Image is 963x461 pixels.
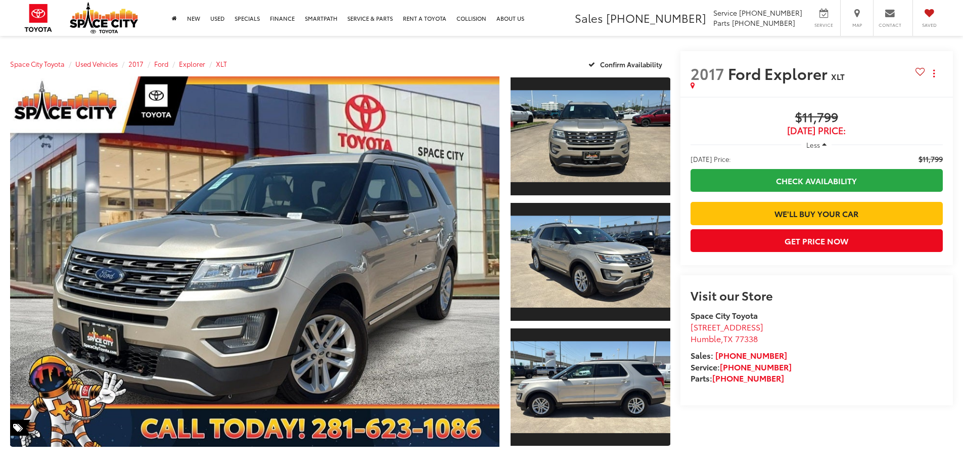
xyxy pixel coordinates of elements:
a: Expand Photo 0 [10,76,499,447]
strong: Parts: [691,372,784,384]
span: , [691,332,758,344]
a: XLT [216,59,227,68]
img: 2017 Ford Explorer XLT [509,341,671,433]
span: dropdown dots [933,69,935,77]
span: Saved [918,22,940,28]
span: Map [846,22,868,28]
span: Confirm Availability [600,60,662,69]
span: [STREET_ADDRESS] [691,321,763,332]
span: Humble [691,332,721,344]
h2: Visit our Store [691,288,943,302]
a: Expand Photo 2 [511,202,670,322]
a: Used Vehicles [75,59,118,68]
a: We'll Buy Your Car [691,202,943,225]
a: Expand Photo 1 [511,76,670,196]
a: Expand Photo 3 [511,327,670,447]
span: [PHONE_NUMBER] [739,8,802,18]
span: $11,799 [919,154,943,164]
span: 77338 [735,332,758,344]
img: 2017 Ford Explorer XLT [509,216,671,308]
strong: Space City Toyota [691,309,758,321]
button: Less [801,136,832,154]
button: Actions [925,64,943,82]
span: [PHONE_NUMBER] [732,18,795,28]
a: [PHONE_NUMBER] [712,372,784,384]
span: TX [723,332,733,344]
a: [PHONE_NUMBER] [715,349,787,361]
a: 2017 [128,59,144,68]
span: Parts [713,18,730,28]
img: Space City Toyota [70,2,138,33]
span: Ford Explorer [728,62,831,84]
span: Service [713,8,737,18]
strong: Service: [691,361,792,372]
span: $11,799 [691,110,943,125]
span: XLT [831,70,845,82]
a: [PHONE_NUMBER] [720,361,792,372]
a: Space City Toyota [10,59,65,68]
span: [DATE] Price: [691,154,731,164]
span: [DATE] Price: [691,125,943,136]
a: [STREET_ADDRESS] Humble,TX 77338 [691,321,763,344]
button: Get Price Now [691,229,943,252]
span: Contact [879,22,901,28]
span: Sales [575,10,603,26]
button: Confirm Availability [583,55,670,73]
a: Check Availability [691,169,943,192]
span: [PHONE_NUMBER] [606,10,706,26]
img: 2017 Ford Explorer XLT [509,91,671,182]
span: Special [10,420,30,436]
span: Service [812,22,835,28]
span: Less [806,140,820,149]
img: 2017 Ford Explorer XLT [5,74,504,449]
span: 2017 [691,62,724,84]
a: Ford [154,59,168,68]
a: Explorer [179,59,205,68]
span: Sales: [691,349,713,361]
